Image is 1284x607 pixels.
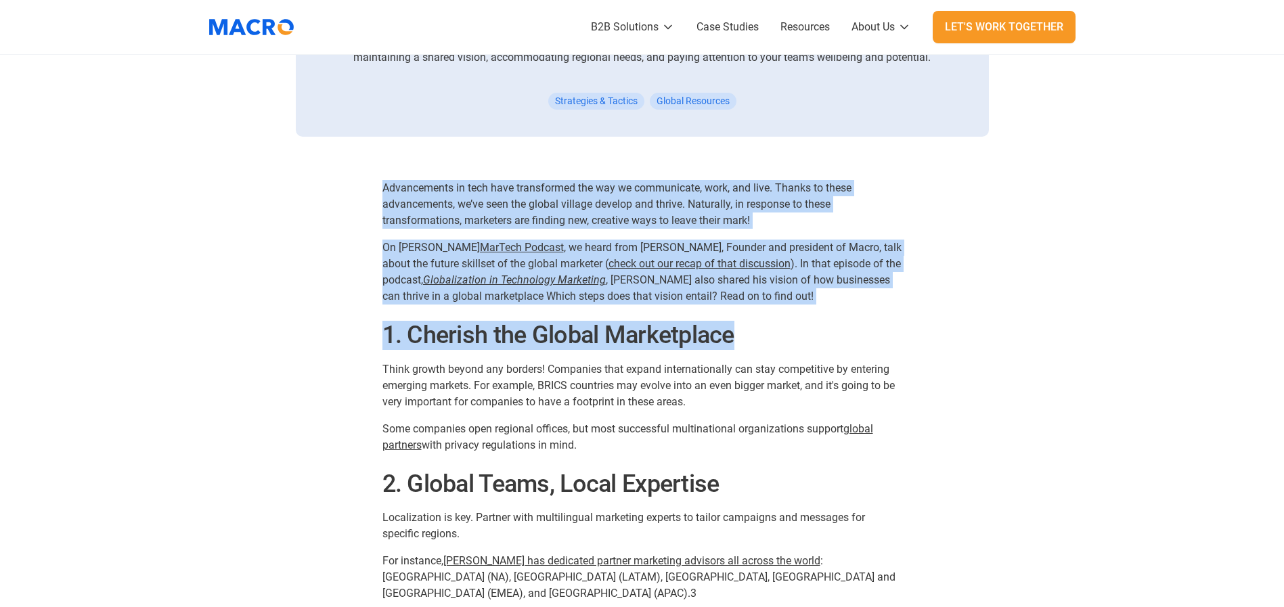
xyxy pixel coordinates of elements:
h2: 1. Cherish the Global Marketplace [382,321,902,350]
a: check out our recap of that discussion [608,257,791,270]
p: Advancements in tech have transformed the way we communicate, work, and live. Thanks to these adv... [382,180,902,229]
a: global partners [382,422,873,451]
div: Strategies & Tactics [548,93,644,110]
p: For instance, : [GEOGRAPHIC_DATA] (NA), [GEOGRAPHIC_DATA] (LATAM), [GEOGRAPHIC_DATA], [GEOGRAPHIC... [382,553,902,602]
h2: 2. Global Teams, Local Expertise [382,470,902,499]
a: [PERSON_NAME] has dedicated partner marketing advisors all across the world [443,554,820,567]
p: Think growth beyond any borders! Companies that expand internationally can stay competitive by en... [382,361,902,410]
div: B2B Solutions [591,19,659,35]
p: On [PERSON_NAME] , we heard from [PERSON_NAME], Founder and president of Macro, talk about the fu... [382,240,902,305]
a: home [209,10,304,44]
div: About Us [851,19,895,35]
a: Globalization in Technology Marketing [423,273,606,286]
p: Some companies open regional offices, but most successful multinational organizations support wit... [382,421,902,453]
a: Let's Work Together [933,11,1076,43]
a: MarTech Podcast [480,241,564,254]
div: Global Resources [650,93,736,110]
img: Macromator Logo [202,10,301,44]
div: Let's Work Together [945,19,1063,35]
p: Localization is key. Partner with multilingual marketing experts to tailor campaigns and messages... [382,510,902,542]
